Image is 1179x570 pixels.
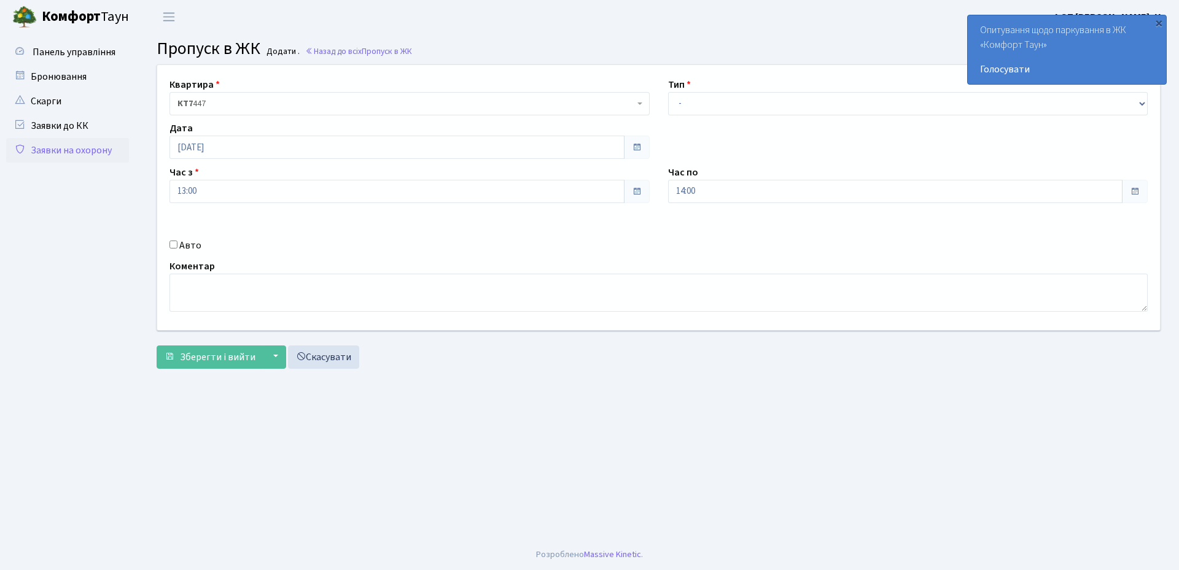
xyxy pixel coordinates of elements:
a: Заявки до КК [6,114,129,138]
span: <b>КТ7</b>&nbsp;&nbsp;&nbsp;447 [177,98,634,110]
a: ФОП [PERSON_NAME]. Н. [1053,10,1164,25]
a: Massive Kinetic [584,548,641,561]
label: Дата [169,121,193,136]
a: Голосувати [980,62,1154,77]
div: Опитування щодо паркування в ЖК «Комфорт Таун» [968,15,1166,84]
a: Назад до всіхПропуск в ЖК [305,45,412,57]
a: Бронювання [6,64,129,89]
a: Панель управління [6,40,129,64]
button: Зберегти і вийти [157,345,263,369]
b: Комфорт [42,7,101,26]
div: × [1153,17,1165,29]
span: <b>КТ7</b>&nbsp;&nbsp;&nbsp;447 [169,92,650,115]
img: logo.png [12,5,37,29]
label: Квартира [169,77,220,92]
a: Скасувати [288,345,359,369]
a: Скарги [6,89,129,114]
label: Тип [668,77,691,92]
span: Таун [42,7,129,28]
small: Додати . [264,47,300,57]
b: КТ7 [177,98,193,110]
span: Зберегти і вийти [180,350,255,364]
label: Коментар [169,259,215,274]
b: ФОП [PERSON_NAME]. Н. [1053,10,1164,24]
span: Пропуск в ЖК [362,45,412,57]
div: Розроблено . [536,548,643,561]
label: Час з [169,165,199,180]
a: Заявки на охорону [6,138,129,163]
button: Переключити навігацію [154,7,184,27]
label: Час по [668,165,698,180]
span: Пропуск в ЖК [157,36,260,61]
label: Авто [179,238,201,253]
span: Панель управління [33,45,115,59]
